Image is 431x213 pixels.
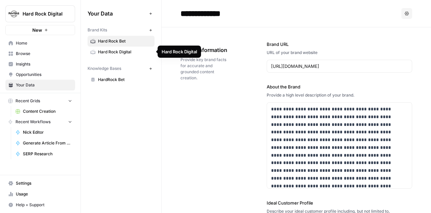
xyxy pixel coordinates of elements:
span: Your Data [88,9,146,18]
a: Generate Article From Outline [12,138,75,149]
span: Knowledge Bases [88,65,121,72]
a: Hard Rock Bet [88,36,155,47]
span: Hard Rock Bet [98,38,152,44]
span: Browse [16,51,72,57]
span: Generate Article From Outline [23,140,72,146]
span: Usage [16,191,72,197]
span: Settings [16,180,72,186]
a: SERP Research [12,149,75,159]
a: Usage [5,189,75,199]
span: Brand Information [180,46,229,54]
a: HardRock Bet [88,74,155,85]
button: Recent Workflows [5,117,75,127]
button: Workspace: Hard Rock Digital [5,5,75,22]
a: Content Creation [12,106,75,117]
a: Home [5,38,75,49]
a: Opportunities [5,69,75,80]
span: Your Data [16,82,72,88]
label: Ideal Customer Profile [267,199,412,206]
a: Insights [5,59,75,70]
div: Provide a high level description of your brand. [267,92,412,98]
span: Recent Workflows [15,119,51,125]
span: Hard Rock Digital [98,49,152,55]
span: Help + Support [16,202,72,208]
span: Recent Grids [15,98,40,104]
span: New [32,27,42,33]
span: Nick Editor [23,129,72,135]
span: Hard Rock Digital [23,10,63,17]
button: Help + Support [5,199,75,210]
label: About the Brand [267,83,412,90]
a: Settings [5,178,75,189]
div: URL of your brand website [267,50,412,56]
img: Hard Rock Digital Logo [8,8,20,20]
button: New [5,25,75,35]
div: Hard Rock Digital [162,48,197,55]
button: Recent Grids [5,96,75,106]
span: Home [16,40,72,46]
span: Content Creation [23,108,72,114]
span: Insights [16,61,72,67]
label: Brand URL [267,41,412,48]
a: Hard Rock Digital [88,47,155,57]
span: SERP Research [23,151,72,157]
input: www.sundaysoccer.com [271,63,408,70]
span: Brand Kits [88,27,107,33]
a: Browse [5,48,75,59]
span: Opportunities [16,72,72,78]
a: Nick Editor [12,127,75,138]
span: Provide key brand facts for accurate and grounded content creation. [180,57,229,81]
a: Your Data [5,80,75,90]
span: HardRock Bet [98,77,152,83]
